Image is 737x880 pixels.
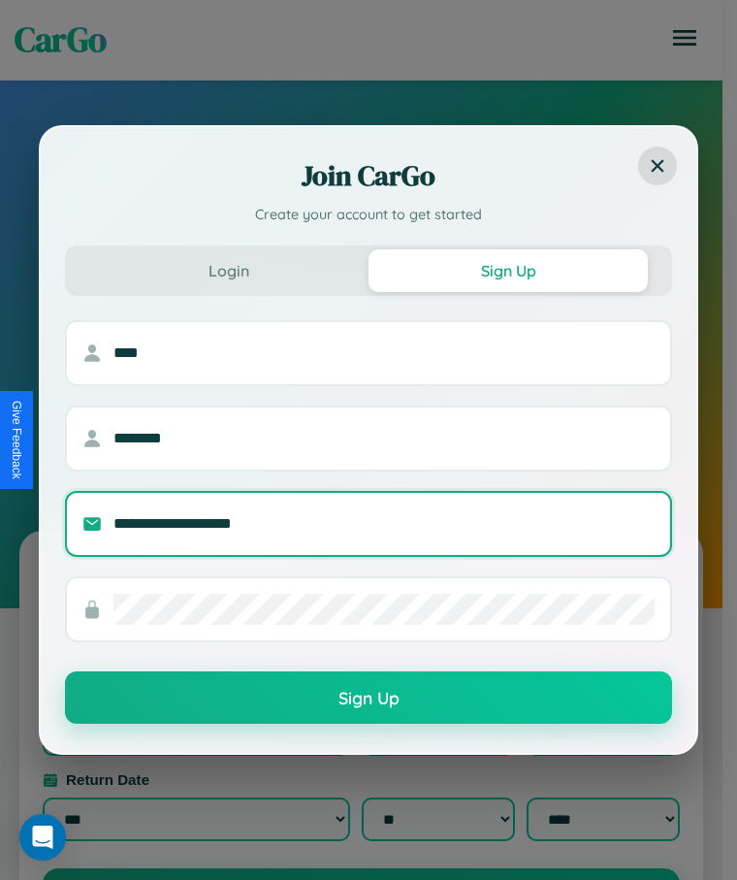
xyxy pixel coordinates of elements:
button: Sign Up [368,249,648,292]
div: Open Intercom Messenger [19,814,66,861]
button: Sign Up [65,671,672,724]
button: Login [89,249,368,292]
h2: Join CarGo [65,156,672,195]
p: Create your account to get started [65,205,672,226]
div: Give Feedback [10,401,23,479]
